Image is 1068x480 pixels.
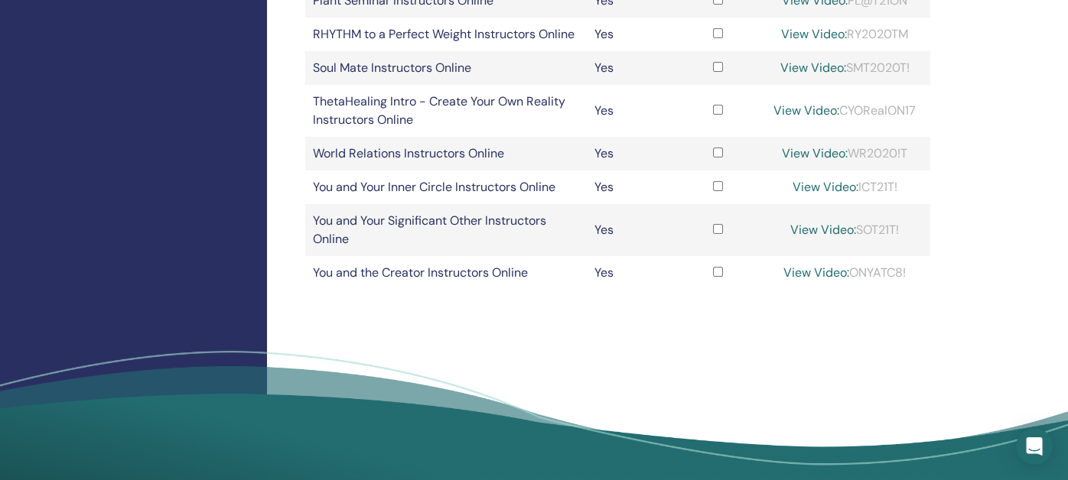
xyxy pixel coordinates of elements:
[767,59,923,77] div: SMT2020T!
[587,204,677,256] td: Yes
[780,60,845,76] a: View Video:
[792,179,858,195] a: View Video:
[1016,428,1053,465] div: Open Intercom Messenger
[790,222,856,238] a: View Video:
[783,264,849,281] a: View Video:
[587,137,677,170] td: Yes
[587,51,677,85] td: Yes
[305,170,587,204] td: You and Your Inner Circle Instructors Online
[767,178,923,196] div: ICT21T!
[587,85,677,137] td: Yes
[767,144,923,163] div: WR2020!T
[767,264,923,282] div: ONYATC8!
[305,51,587,85] td: Soul Mate Instructors Online
[767,221,923,239] div: SOT21T!
[767,25,923,44] div: RY2020TM
[305,204,587,256] td: You and Your Significant Other Instructors Online
[587,256,677,290] td: Yes
[305,85,587,137] td: ThetaHealing Intro - Create Your Own Reality Instructors Online
[782,145,848,161] a: View Video:
[781,26,847,42] a: View Video:
[305,256,587,290] td: You and the Creator Instructors Online
[773,102,839,118] a: View Video:
[767,102,923,120] div: CYORealON17
[587,18,677,51] td: Yes
[305,18,587,51] td: RHYTHM to a Perfect Weight Instructors Online
[305,137,587,170] td: World Relations Instructors Online
[587,170,677,204] td: Yes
